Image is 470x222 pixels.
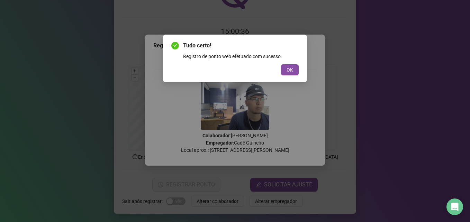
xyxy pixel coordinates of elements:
div: Registro de ponto web efetuado com sucesso. [183,53,299,60]
button: OK [281,64,299,75]
span: Tudo certo! [183,41,299,50]
span: OK [287,66,293,74]
div: Open Intercom Messenger [446,198,463,215]
span: check-circle [171,42,179,49]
